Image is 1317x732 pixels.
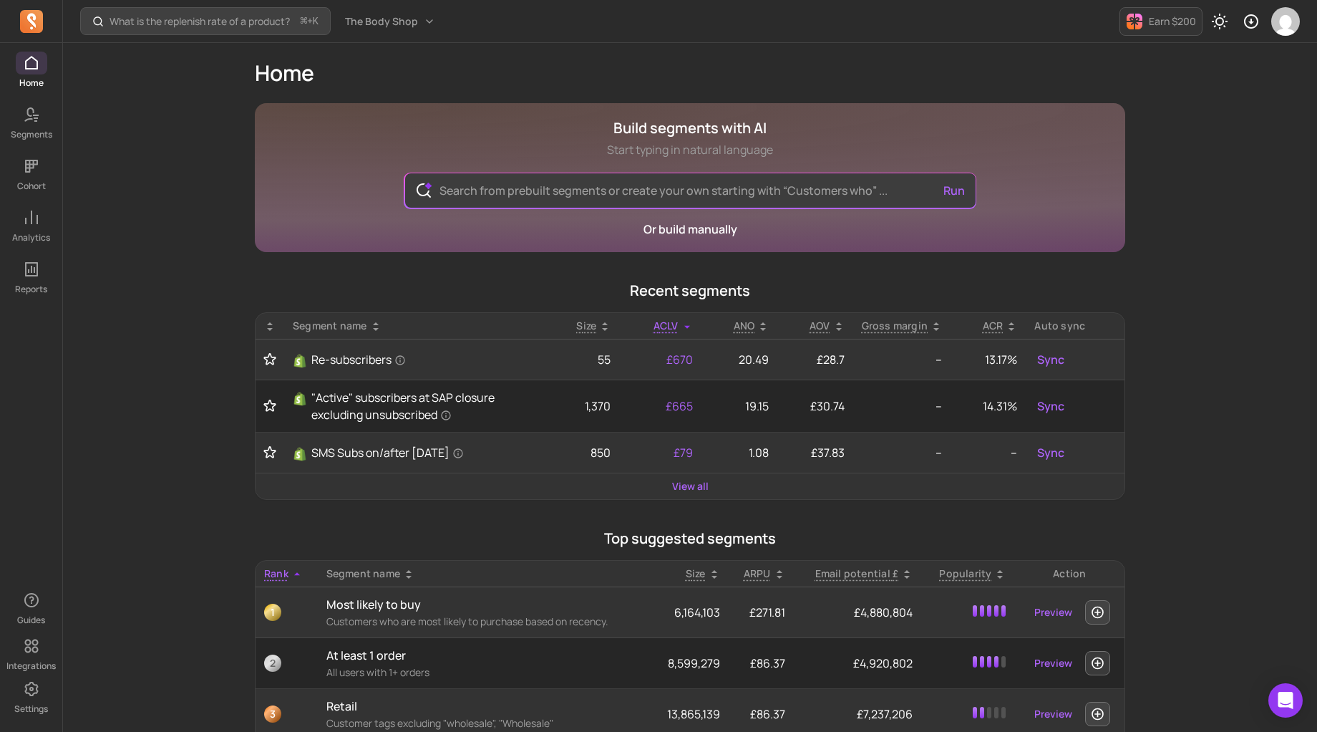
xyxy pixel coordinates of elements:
p: Email potential £ [815,567,899,581]
a: Preview [1029,650,1078,676]
span: "Active" subscribers at SAP closure excluding unsubscribed [311,389,536,423]
p: Customer tags excluding "wholesale", "Wholesale" [326,716,642,731]
button: Guides [16,586,47,629]
span: + [301,14,319,29]
p: £30.74 [786,398,844,415]
span: £86.37 [750,655,785,671]
h1: Build segments with AI [607,118,773,138]
p: Customers who are most likely to purchase based on recency. [326,615,642,629]
p: 850 [553,444,611,461]
p: £28.7 [786,351,844,368]
span: ANO [734,319,755,332]
button: Run [938,176,971,205]
p: 1,370 [553,398,611,415]
p: Integrations [6,660,56,672]
p: Settings [14,703,48,715]
button: Toggle dark mode [1205,7,1234,36]
span: 13,865,139 [667,706,720,722]
div: Auto sync [1034,319,1116,333]
img: Shopify [293,447,307,461]
input: Search from prebuilt segments or create your own starting with “Customers who” ... [428,173,953,208]
span: £271.81 [749,605,785,620]
kbd: ⌘ [300,13,308,31]
p: -- [959,444,1017,461]
p: Guides [17,615,45,626]
span: £86.37 [750,706,785,722]
p: ACR [983,319,1003,333]
button: Toggle favorite [264,399,276,413]
p: Cohort [17,180,46,192]
button: Sync [1034,395,1067,418]
a: Shopify"Active" subscribers at SAP closure excluding unsubscribed [293,389,536,423]
kbd: K [313,16,319,27]
span: 1 [264,604,281,621]
p: Popularity [939,567,991,581]
p: £79 [628,444,692,461]
p: ARPU [744,567,771,581]
p: -- [862,351,943,368]
p: Gross margin [862,319,928,333]
a: View all [672,479,709,493]
p: 55 [553,351,611,368]
button: What is the replenish rate of a product?⌘+K [80,7,331,35]
img: Shopify [293,392,307,406]
p: What is the replenish rate of a product? [110,14,290,29]
span: 2 [264,655,281,672]
p: Most likely to buy [326,596,642,613]
p: Top suggested segments [255,529,1125,549]
span: 6,164,103 [674,605,720,620]
img: Shopify [293,354,307,368]
p: Reports [15,284,47,295]
span: £7,237,206 [857,706,913,722]
p: 19.15 [710,398,769,415]
span: £4,880,804 [854,605,913,620]
span: SMS Subs on/after [DATE] [311,444,464,461]
span: Sync [1037,444,1064,461]
p: £670 [628,351,692,368]
p: 20.49 [710,351,769,368]
span: Sync [1037,398,1064,415]
span: Rank [264,567,288,580]
p: At least 1 order [326,647,642,664]
button: The Body Shop [336,9,444,34]
span: ACLV [653,319,679,332]
span: Size [576,319,596,332]
p: Earn $200 [1149,14,1196,29]
p: -- [862,398,943,415]
div: Segment name [326,567,642,581]
span: £4,920,802 [853,655,913,671]
p: Start typing in natural language [607,141,773,158]
img: avatar [1271,7,1300,36]
p: AOV [810,319,830,333]
button: Toggle favorite [264,446,276,460]
h1: Home [255,60,1125,86]
div: Open Intercom Messenger [1268,683,1303,718]
a: ShopifyRe-subscribers [293,351,536,368]
span: The Body Shop [345,14,418,29]
p: Retail [326,698,642,715]
a: Preview [1029,701,1078,727]
a: Preview [1029,599,1078,625]
button: Toggle favorite [264,352,276,367]
p: Analytics [12,232,50,244]
button: Sync [1034,441,1067,464]
p: 13.17% [959,351,1017,368]
a: ShopifySMS Subs on/after [DATE] [293,444,536,461]
span: Re-subscribers [311,351,406,368]
p: 1.08 [710,444,769,461]
p: Home [19,77,44,89]
span: 3 [264,705,281,723]
p: -- [862,444,943,461]
span: Sync [1037,351,1064,368]
div: Segment name [293,319,536,333]
p: 14.31% [959,398,1017,415]
p: Recent segments [255,281,1125,301]
p: All users with 1+ orders [326,665,642,680]
button: Earn $200 [1119,7,1202,36]
p: £665 [628,398,692,415]
button: Sync [1034,348,1067,371]
span: Size [686,567,706,580]
span: 8,599,279 [668,655,720,671]
div: Action [1023,567,1116,581]
a: Or build manually [643,221,737,237]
